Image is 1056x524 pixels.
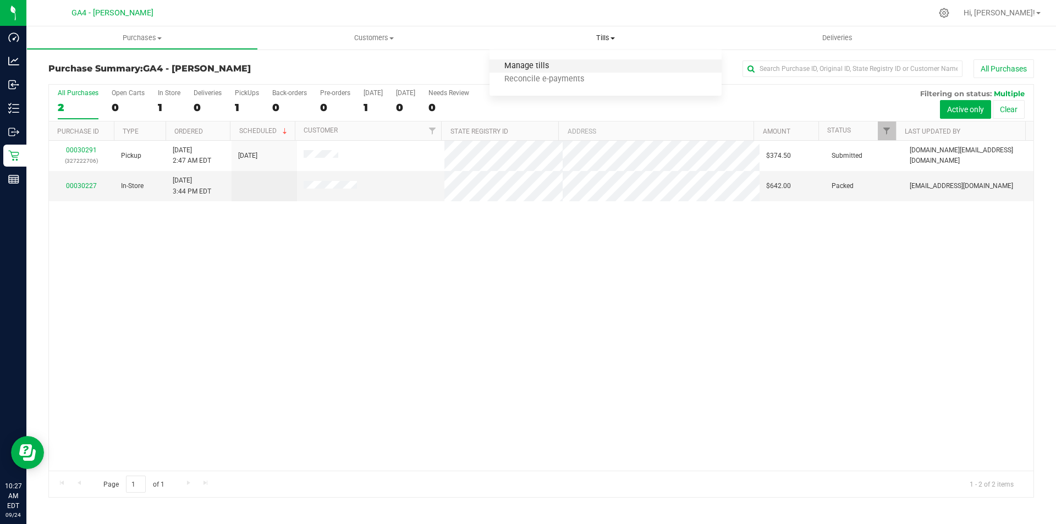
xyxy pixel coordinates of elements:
[258,26,490,49] a: Customers
[878,122,896,140] a: Filter
[235,89,259,97] div: PickUps
[423,122,441,140] a: Filter
[58,89,98,97] div: All Purchases
[238,151,257,161] span: [DATE]
[258,33,489,43] span: Customers
[905,128,960,135] a: Last Updated By
[112,101,145,114] div: 0
[396,89,415,97] div: [DATE]
[490,62,564,71] span: Manage tills
[27,33,257,43] span: Purchases
[66,146,97,154] a: 00030291
[235,101,259,114] div: 1
[807,33,867,43] span: Deliveries
[766,181,791,191] span: $642.00
[58,101,98,114] div: 2
[558,122,754,141] th: Address
[94,476,173,493] span: Page of 1
[112,89,145,97] div: Open Carts
[26,26,258,49] a: Purchases
[194,89,222,97] div: Deliveries
[194,101,222,114] div: 0
[239,127,289,135] a: Scheduled
[143,63,251,74] span: GA4 - [PERSON_NAME]
[5,481,21,511] p: 10:27 AM EDT
[766,151,791,161] span: $374.50
[974,59,1034,78] button: All Purchases
[8,174,19,185] inline-svg: Reports
[920,89,992,98] span: Filtering on status:
[994,89,1025,98] span: Multiple
[940,100,991,119] button: Active only
[66,182,97,190] a: 00030227
[8,150,19,161] inline-svg: Retail
[490,75,599,84] span: Reconcile e-payments
[126,476,146,493] input: 1
[450,128,508,135] a: State Registry ID
[71,8,153,18] span: GA4 - [PERSON_NAME]
[11,436,44,469] iframe: Resource center
[174,128,203,135] a: Ordered
[961,476,1022,492] span: 1 - 2 of 2 items
[910,181,1013,191] span: [EMAIL_ADDRESS][DOMAIN_NAME]
[937,8,951,18] div: Manage settings
[320,89,350,97] div: Pre-orders
[272,89,307,97] div: Back-orders
[57,128,99,135] a: Purchase ID
[272,101,307,114] div: 0
[8,126,19,137] inline-svg: Outbound
[173,145,211,166] span: [DATE] 2:47 AM EDT
[8,32,19,43] inline-svg: Dashboard
[428,101,469,114] div: 0
[173,175,211,196] span: [DATE] 3:44 PM EDT
[743,60,963,77] input: Search Purchase ID, Original ID, State Registry ID or Customer Name...
[121,151,141,161] span: Pickup
[304,126,338,134] a: Customer
[158,89,180,97] div: In Store
[48,64,377,74] h3: Purchase Summary:
[364,89,383,97] div: [DATE]
[320,101,350,114] div: 0
[964,8,1035,17] span: Hi, [PERSON_NAME]!
[832,181,854,191] span: Packed
[123,128,139,135] a: Type
[832,151,862,161] span: Submitted
[5,511,21,519] p: 09/24
[827,126,851,134] a: Status
[121,181,144,191] span: In-Store
[490,33,721,43] span: Tills
[56,156,108,166] p: (327222706)
[158,101,180,114] div: 1
[8,56,19,67] inline-svg: Analytics
[910,145,1027,166] span: [DOMAIN_NAME][EMAIL_ADDRESS][DOMAIN_NAME]
[490,26,721,49] a: Tills Manage tills Reconcile e-payments
[993,100,1025,119] button: Clear
[364,101,383,114] div: 1
[8,103,19,114] inline-svg: Inventory
[396,101,415,114] div: 0
[722,26,953,49] a: Deliveries
[8,79,19,90] inline-svg: Inbound
[763,128,790,135] a: Amount
[428,89,469,97] div: Needs Review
